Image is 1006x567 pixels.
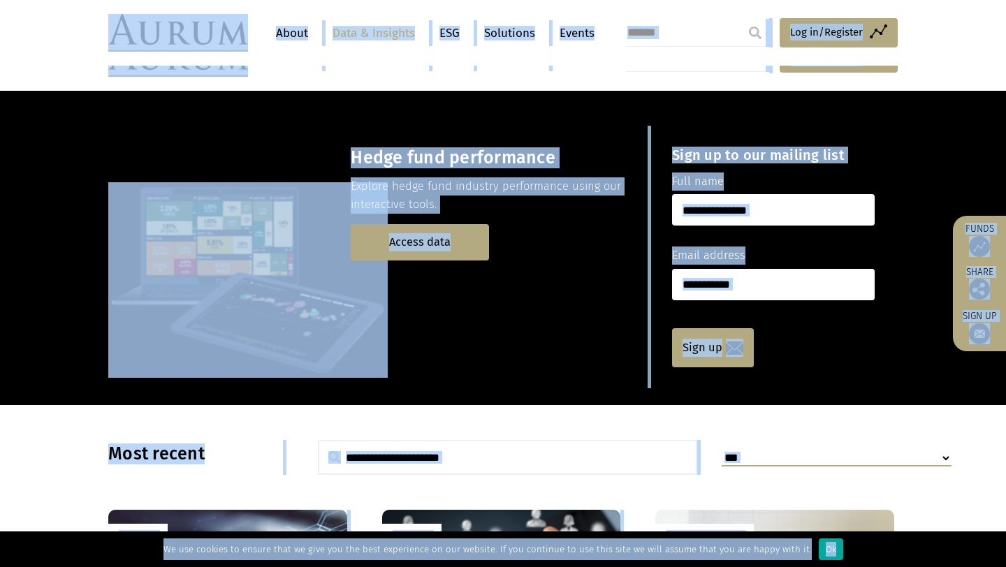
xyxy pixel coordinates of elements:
a: Log in/Register [780,18,898,47]
img: Aurum [108,14,248,52]
img: Access Funds [969,236,990,257]
img: search.svg [328,451,341,464]
input: Submit [741,19,769,47]
a: Access data [351,224,489,260]
a: Data & Insights [326,20,422,46]
a: Solutions [477,20,542,46]
p: Explore hedge fund industry performance using our interactive tools. [351,177,648,214]
div: Share [960,267,999,300]
label: Email address [672,246,745,265]
a: About [269,20,315,46]
h4: Sign up to our mailing list [672,147,875,163]
img: Share this post [969,279,990,300]
a: ESG [432,20,467,46]
a: Sign up [960,310,999,344]
div: Insights [108,524,168,547]
h3: Most recent [108,443,283,464]
a: Events [553,20,595,46]
span: Log in/Register [790,24,863,40]
img: Sign up to our newsletter [969,323,990,344]
div: Ok [819,538,843,560]
a: Sign up [672,328,754,367]
div: Hedge Fund Data [655,524,754,547]
img: email-icon [726,341,743,355]
div: Insights [382,524,442,547]
h3: Hedge fund performance [351,147,648,168]
a: Funds [960,223,999,257]
label: Full name [672,172,724,191]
